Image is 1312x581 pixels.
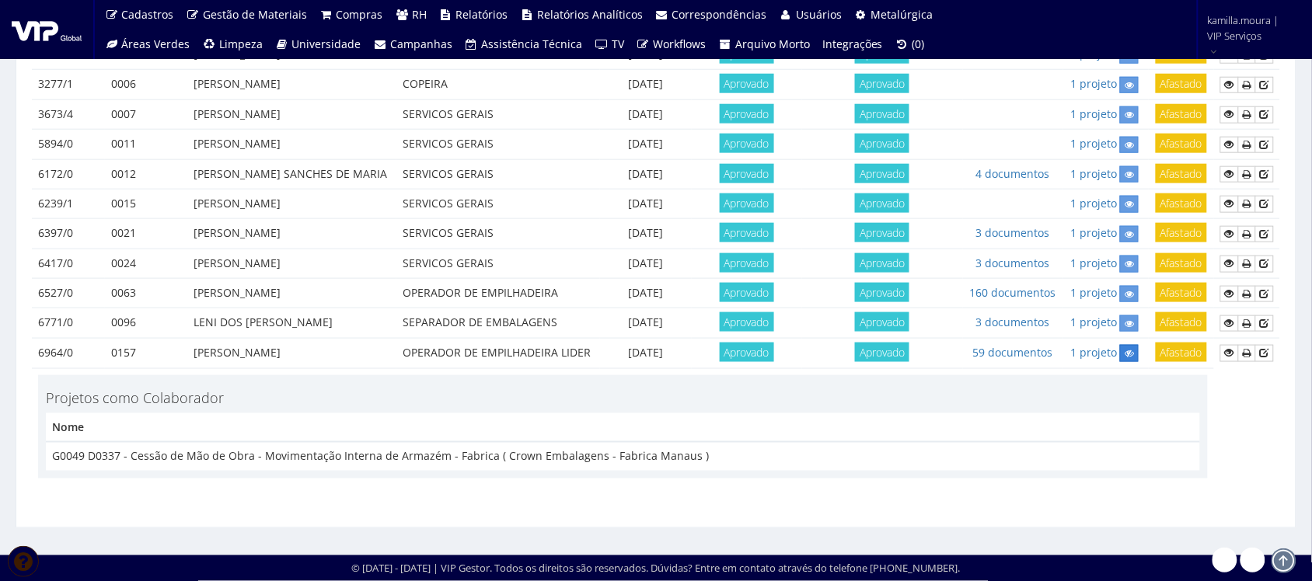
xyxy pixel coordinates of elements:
td: COPEIRA [396,70,600,99]
span: Aprovado [855,74,909,93]
a: 1 projeto [1070,166,1117,181]
a: 1 projeto [1070,345,1117,360]
span: Correspondências [672,7,767,22]
td: SERVICOS GERAIS [396,159,600,189]
span: Aprovado [855,104,909,124]
td: [PERSON_NAME] [187,249,396,278]
a: Assistência Técnica [459,30,589,59]
td: 0011 [105,130,187,159]
span: Afastado [1156,164,1207,183]
a: (0) [889,30,931,59]
td: OPERADOR DE EMPILHADEIRA [396,279,600,308]
td: [DATE] [600,249,692,278]
span: Integrações [822,37,883,51]
span: Gestão de Materiais [203,7,307,22]
span: Aprovado [720,164,774,183]
td: [PERSON_NAME] [187,338,396,368]
td: 3277/1 [32,70,105,99]
td: G0049 D0337 - Cessão de Mão de Obra - Movimentação Interna de Armazém - Fabrica ( Crown Embalagen... [46,442,1200,471]
a: 3 documentos [976,315,1050,329]
span: Aprovado [720,134,774,153]
span: Aprovado [855,223,909,242]
a: Integrações [816,30,889,59]
td: [DATE] [600,70,692,99]
td: LENI DOS [PERSON_NAME] [187,308,396,338]
a: 1 projeto [1070,256,1117,270]
span: Assistência Técnica [482,37,583,51]
span: Afastado [1156,134,1207,153]
a: 160 documentos [970,285,1056,300]
a: Arquivo Morto [713,30,817,59]
td: [PERSON_NAME] [187,130,396,159]
span: Relatórios Analíticos [537,7,643,22]
td: SERVICOS GERAIS [396,219,600,249]
h4: Projetos como Colaborador [46,391,1200,406]
span: Relatórios [456,7,508,22]
span: Afastado [1156,193,1207,213]
td: 0063 [105,279,187,308]
img: logo [12,18,82,41]
td: 0157 [105,338,187,368]
td: [PERSON_NAME] [187,189,396,218]
a: TV [589,30,631,59]
span: Afastado [1156,343,1207,362]
span: Aprovado [855,193,909,213]
td: [PERSON_NAME] [187,279,396,308]
span: Campanhas [390,37,452,51]
td: 0096 [105,308,187,338]
th: Nome [46,413,1200,442]
span: Aprovado [720,253,774,273]
td: 0024 [105,249,187,278]
a: 1 projeto [1070,225,1117,240]
span: Aprovado [720,104,774,124]
span: Usuários [796,7,842,22]
td: SERVICOS GERAIS [396,99,600,129]
td: [PERSON_NAME] [187,70,396,99]
span: Cadastros [122,7,174,22]
td: 0015 [105,189,187,218]
span: Universidade [292,37,361,51]
span: Aprovado [855,283,909,302]
td: [DATE] [600,130,692,159]
td: [DATE] [600,159,692,189]
td: SERVICOS GERAIS [396,189,600,218]
span: Arquivo Morto [735,37,810,51]
a: Universidade [269,30,368,59]
td: [DATE] [600,279,692,308]
td: OPERADOR DE EMPILHADEIRA LIDER [396,338,600,368]
span: Aprovado [720,343,774,362]
span: Compras [337,7,383,22]
td: 6239/1 [32,189,105,218]
span: Afastado [1156,74,1207,93]
span: Aprovado [720,74,774,93]
div: © [DATE] - [DATE] | VIP Gestor. Todos os direitos são reservados. Dúvidas? Entre em contato atrav... [352,562,961,576]
td: [PERSON_NAME] [187,99,396,129]
td: 6527/0 [32,279,105,308]
span: Aprovado [855,253,909,273]
span: Limpeza [219,37,263,51]
td: 6397/0 [32,219,105,249]
span: Afastado [1156,104,1207,124]
td: [DATE] [600,189,692,218]
span: Aprovado [855,312,909,332]
a: Workflows [630,30,713,59]
td: [DATE] [600,308,692,338]
a: 4 documentos [976,166,1050,181]
td: 6771/0 [32,308,105,338]
a: 1 projeto [1070,136,1117,151]
td: 5894/0 [32,130,105,159]
td: [PERSON_NAME] [187,219,396,249]
a: Campanhas [368,30,459,59]
span: Aprovado [855,343,909,362]
span: (0) [912,37,925,51]
td: 0021 [105,219,187,249]
td: SERVICOS GERAIS [396,130,600,159]
span: Aprovado [855,134,909,153]
span: Aprovado [855,164,909,183]
span: Aprovado [720,312,774,332]
td: [PERSON_NAME] SANCHES DE MARIA [187,159,396,189]
span: Aprovado [720,223,774,242]
a: 1 projeto [1070,285,1117,300]
td: [DATE] [600,99,692,129]
a: 1 projeto [1070,196,1117,210]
